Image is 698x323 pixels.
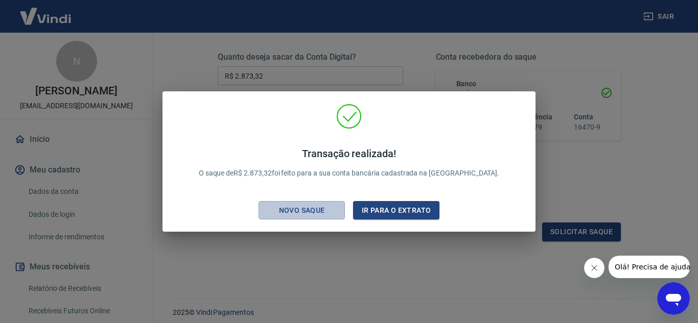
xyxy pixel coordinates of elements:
span: Olá! Precisa de ajuda? [6,7,86,15]
div: Novo saque [267,204,337,217]
iframe: Mensagem da empresa [609,256,690,278]
p: O saque de R$ 2.873,32 foi feito para a sua conta bancária cadastrada na [GEOGRAPHIC_DATA]. [199,147,500,179]
iframe: Fechar mensagem [584,258,604,278]
iframe: Botão para abrir a janela de mensagens [657,282,690,315]
h4: Transação realizada! [199,147,500,160]
button: Ir para o extrato [353,201,439,220]
button: Novo saque [259,201,345,220]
